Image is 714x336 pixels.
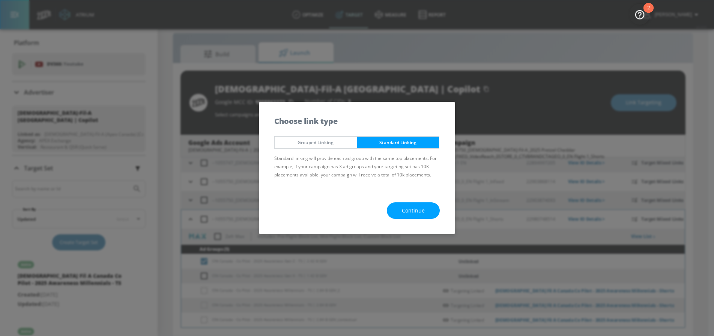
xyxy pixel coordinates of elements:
button: Standard Linking [357,136,440,149]
button: Grouped Linking [274,136,357,149]
span: Standard Linking [363,139,434,146]
h5: Choose link type [274,117,338,125]
div: 2 [647,8,650,18]
span: Continue [402,206,425,215]
span: Grouped Linking [280,139,351,146]
p: Standard linking will provide each ad group with the same top placements. For example, if your ca... [274,154,440,179]
button: Open Resource Center, 2 new notifications [629,4,650,25]
button: Continue [387,202,440,219]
